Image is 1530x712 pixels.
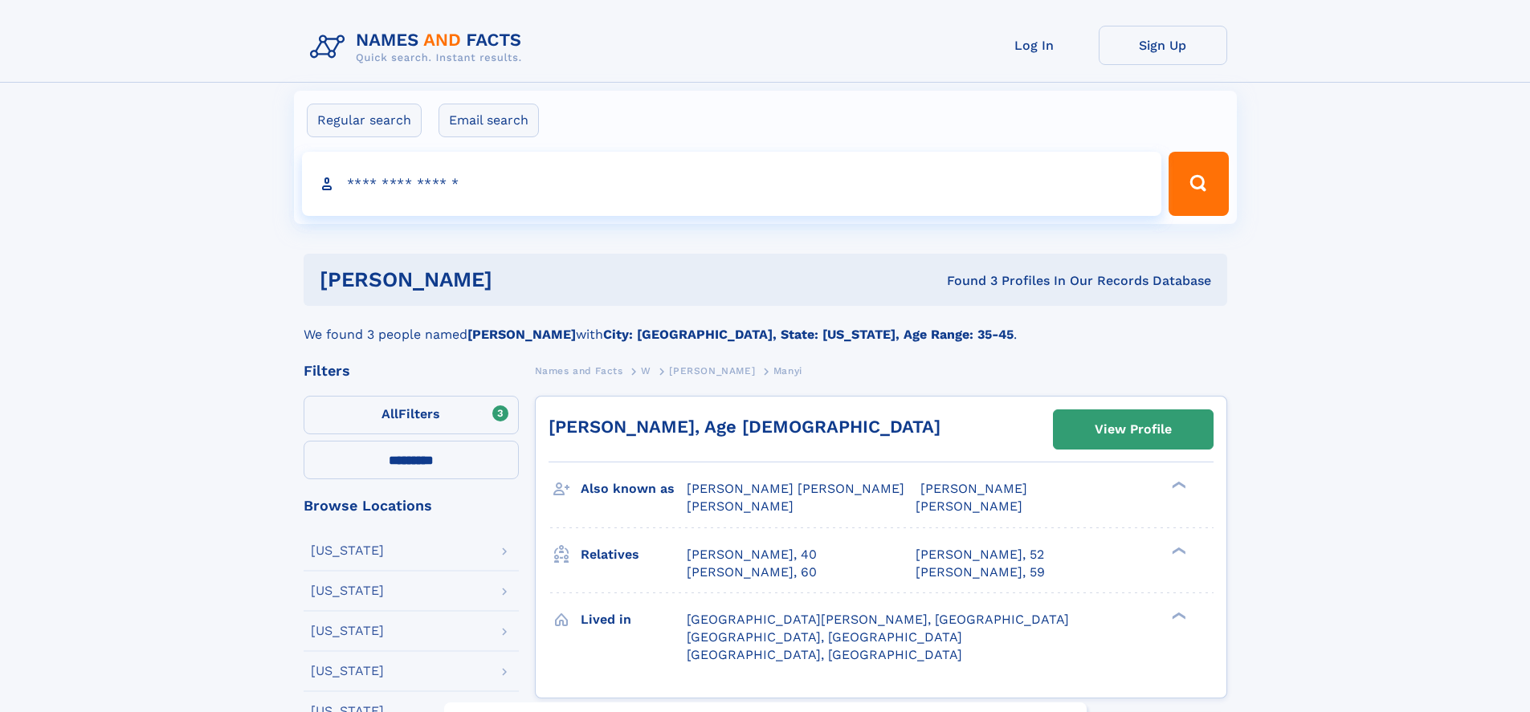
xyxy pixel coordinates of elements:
label: Regular search [307,104,422,137]
span: [GEOGRAPHIC_DATA], [GEOGRAPHIC_DATA] [687,629,962,645]
label: Email search [439,104,539,137]
a: View Profile [1054,410,1213,449]
a: [PERSON_NAME], 60 [687,563,817,581]
a: Log In [970,26,1099,65]
a: [PERSON_NAME] [669,360,755,380]
h3: Also known as [581,475,687,502]
b: City: [GEOGRAPHIC_DATA], State: [US_STATE], Age Range: 35-45 [603,327,1014,342]
a: Sign Up [1099,26,1227,65]
a: [PERSON_NAME], 59 [916,563,1045,581]
span: [GEOGRAPHIC_DATA][PERSON_NAME], [GEOGRAPHIC_DATA] [687,612,1069,627]
span: Manyi [773,365,802,376]
span: [PERSON_NAME] [916,498,1022,514]
div: [US_STATE] [311,625,384,637]
span: [PERSON_NAME] [687,498,794,514]
div: [US_STATE] [311,544,384,557]
span: All [381,406,398,421]
label: Filters [304,396,519,434]
input: search input [302,152,1162,216]
span: [PERSON_NAME] [669,365,755,376]
a: [PERSON_NAME], 40 [687,546,817,563]
a: [PERSON_NAME], Age [DEMOGRAPHIC_DATA] [549,417,940,437]
h3: Relatives [581,541,687,568]
button: Search Button [1169,152,1228,216]
a: W [641,360,651,380]
img: Logo Names and Facts [304,26,535,69]
span: [PERSON_NAME] [920,481,1027,496]
div: Browse Locations [304,498,519,513]
div: ❯ [1168,610,1187,620]
div: We found 3 people named with . [304,306,1227,344]
a: Names and Facts [535,360,623,380]
div: [US_STATE] [311,665,384,677]
span: W [641,365,651,376]
h1: [PERSON_NAME] [320,270,720,290]
h3: Lived in [581,606,687,633]
div: ❯ [1168,545,1187,555]
a: [PERSON_NAME], 52 [916,546,1044,563]
div: Filters [304,364,519,378]
span: [PERSON_NAME] [PERSON_NAME] [687,481,904,496]
span: [GEOGRAPHIC_DATA], [GEOGRAPHIC_DATA] [687,647,962,662]
div: [US_STATE] [311,584,384,597]
div: Found 3 Profiles In Our Records Database [720,272,1211,290]
b: [PERSON_NAME] [467,327,576,342]
div: View Profile [1095,411,1172,448]
div: ❯ [1168,480,1187,490]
